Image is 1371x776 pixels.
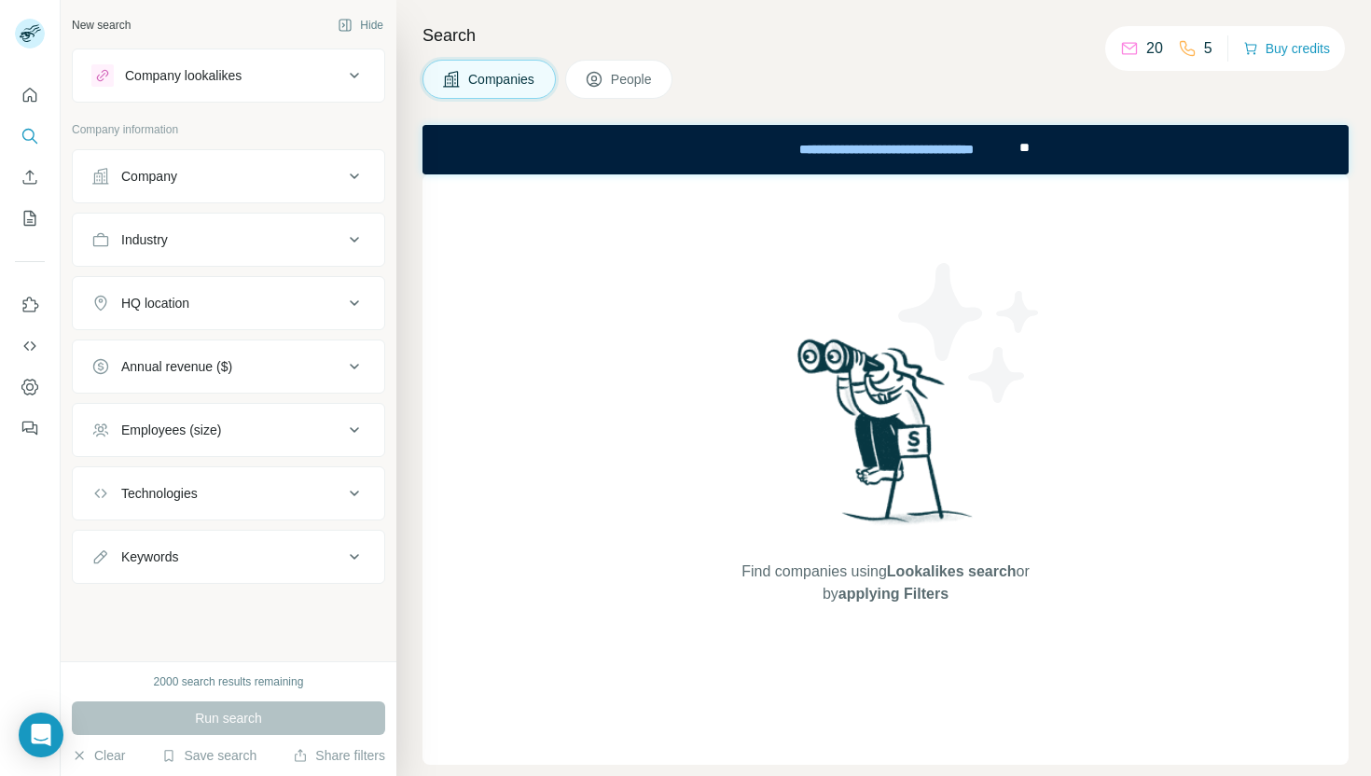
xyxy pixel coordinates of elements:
span: applying Filters [838,586,949,602]
div: HQ location [121,294,189,312]
button: Keywords [73,534,384,579]
button: Use Surfe on LinkedIn [15,288,45,322]
button: Hide [325,11,396,39]
div: Company lookalikes [125,66,242,85]
button: Clear [72,746,125,765]
div: Technologies [121,484,198,503]
button: Employees (size) [73,408,384,452]
button: Annual revenue ($) [73,344,384,389]
div: Annual revenue ($) [121,357,232,376]
button: HQ location [73,281,384,326]
button: Company [73,154,384,199]
div: Employees (size) [121,421,221,439]
button: Use Surfe API [15,329,45,363]
button: Enrich CSV [15,160,45,194]
button: Quick start [15,78,45,112]
button: Industry [73,217,384,262]
iframe: Banner [422,125,1349,174]
button: My lists [15,201,45,235]
button: Save search [161,746,256,765]
div: Industry [121,230,168,249]
button: Search [15,119,45,153]
div: Open Intercom Messenger [19,713,63,757]
div: New search [72,17,131,34]
span: Companies [468,70,536,89]
span: Find companies using or by [736,561,1034,605]
div: Keywords [121,547,178,566]
p: 5 [1204,37,1212,60]
p: Company information [72,121,385,138]
button: Buy credits [1243,35,1330,62]
img: Surfe Illustration - Stars [886,249,1054,417]
button: Technologies [73,471,384,516]
img: Surfe Illustration - Woman searching with binoculars [789,334,983,542]
button: Dashboard [15,370,45,404]
span: People [611,70,654,89]
span: Lookalikes search [887,563,1017,579]
button: Company lookalikes [73,53,384,98]
div: 2000 search results remaining [154,673,304,690]
button: Share filters [293,746,385,765]
h4: Search [422,22,1349,48]
div: Company [121,167,177,186]
p: 20 [1146,37,1163,60]
button: Feedback [15,411,45,445]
